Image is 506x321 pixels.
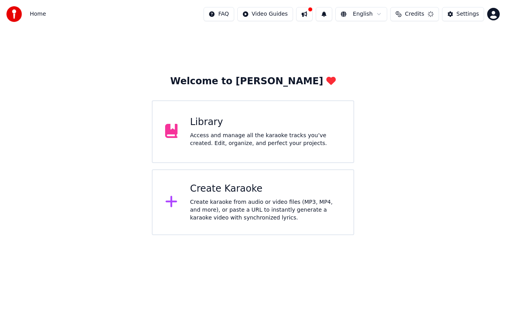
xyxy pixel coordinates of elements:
[170,75,336,88] div: Welcome to [PERSON_NAME]
[190,198,341,222] div: Create karaoke from audio or video files (MP3, MP4, and more), or paste a URL to instantly genera...
[30,10,46,18] span: Home
[457,10,479,18] div: Settings
[405,10,424,18] span: Credits
[190,132,341,147] div: Access and manage all the karaoke tracks you’ve created. Edit, organize, and perfect your projects.
[390,7,439,21] button: Credits
[6,6,22,22] img: youka
[190,183,341,195] div: Create Karaoke
[30,10,46,18] nav: breadcrumb
[190,116,341,129] div: Library
[442,7,484,21] button: Settings
[237,7,293,21] button: Video Guides
[204,7,234,21] button: FAQ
